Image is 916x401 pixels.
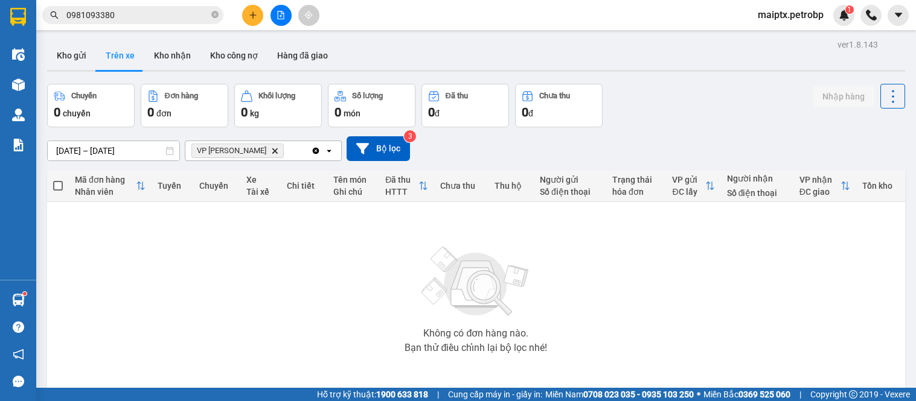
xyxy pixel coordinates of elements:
[333,175,374,185] div: Tên món
[241,105,248,119] span: 0
[866,10,877,21] img: phone-icon
[845,5,854,14] sup: 1
[528,109,533,118] span: đ
[147,105,154,119] span: 0
[799,175,841,185] div: VP nhận
[415,239,536,324] img: svg+xml;base64,PHN2ZyBjbGFzcz0ibGlzdC1wbHVnX19zdmciIHhtbG5zPSJodHRwOi8vd3d3LnczLm9yZy8yMDAwL3N2Zy...
[333,187,374,197] div: Ghi chú
[158,181,187,191] div: Tuyến
[344,109,360,118] span: món
[379,170,434,202] th: Toggle SortBy
[199,181,235,191] div: Chuyến
[48,141,179,160] input: Select a date range.
[793,170,856,202] th: Toggle SortBy
[540,187,600,197] div: Số điện thoại
[583,390,694,399] strong: 0708 023 035 - 0935 103 250
[12,78,25,91] img: warehouse-icon
[862,181,899,191] div: Tồn kho
[849,390,857,399] span: copyright
[47,84,135,127] button: Chuyến0chuyến
[799,187,841,197] div: ĐC giao
[437,388,439,401] span: |
[12,294,25,306] img: warehouse-icon
[435,109,440,118] span: đ
[385,175,418,185] div: Đã thu
[246,175,275,185] div: Xe
[612,175,660,185] div: Trạng thái
[75,175,136,185] div: Mã đơn hàng
[448,388,542,401] span: Cung cấp máy in - giấy in:
[612,187,660,197] div: hóa đơn
[141,84,228,127] button: Đơn hàng0đơn
[13,321,24,333] span: question-circle
[277,11,285,19] span: file-add
[515,84,603,127] button: Chưa thu0đ
[703,388,790,401] span: Miền Bắc
[144,41,200,70] button: Kho nhận
[242,5,263,26] button: plus
[328,84,415,127] button: Số lượng0món
[385,187,418,197] div: HTTT
[672,187,705,197] div: ĐC lấy
[287,181,321,191] div: Chi tiết
[12,48,25,61] img: warehouse-icon
[246,187,275,197] div: Tài xế
[271,5,292,26] button: file-add
[672,175,705,185] div: VP gửi
[267,41,338,70] button: Hàng đã giao
[47,41,96,70] button: Kho gửi
[352,92,383,100] div: Số lượng
[738,390,790,399] strong: 0369 525 060
[421,84,509,127] button: Đã thu0đ
[697,392,700,397] span: ⚪️
[428,105,435,119] span: 0
[165,92,198,100] div: Đơn hàng
[522,105,528,119] span: 0
[799,388,801,401] span: |
[50,11,59,19] span: search
[423,329,528,338] div: Không có đơn hàng nào.
[75,187,136,197] div: Nhân viên
[298,5,319,26] button: aim
[71,92,97,100] div: Chuyến
[311,146,321,156] svg: Clear all
[197,146,266,156] span: VP Minh Hưng
[200,41,267,70] button: Kho công nợ
[13,376,24,387] span: message
[888,5,909,26] button: caret-down
[304,11,313,19] span: aim
[250,109,259,118] span: kg
[727,174,787,183] div: Người nhận
[839,10,850,21] img: icon-new-feature
[96,41,144,70] button: Trên xe
[813,86,874,107] button: Nhập hàng
[66,8,209,22] input: Tìm tên, số ĐT hoặc mã đơn
[13,349,24,360] span: notification
[727,188,787,198] div: Số điện thoại
[666,170,720,202] th: Toggle SortBy
[12,139,25,151] img: solution-icon
[63,109,91,118] span: chuyến
[404,130,416,142] sup: 3
[324,146,334,156] svg: open
[838,38,878,51] div: ver 1.8.143
[748,7,833,22] span: maiptx.petrobp
[545,388,694,401] span: Miền Nam
[191,144,284,158] span: VP Minh Hưng, close by backspace
[347,136,410,161] button: Bộ lọc
[10,8,26,26] img: logo-vxr
[249,11,257,19] span: plus
[376,390,428,399] strong: 1900 633 818
[893,10,904,21] span: caret-down
[234,84,322,127] button: Khối lượng0kg
[317,388,428,401] span: Hỗ trợ kỹ thuật:
[156,109,171,118] span: đơn
[12,109,25,121] img: warehouse-icon
[286,145,287,157] input: Selected VP Minh Hưng.
[446,92,468,100] div: Đã thu
[258,92,295,100] div: Khối lượng
[69,170,152,202] th: Toggle SortBy
[23,292,27,295] sup: 1
[54,105,60,119] span: 0
[211,10,219,21] span: close-circle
